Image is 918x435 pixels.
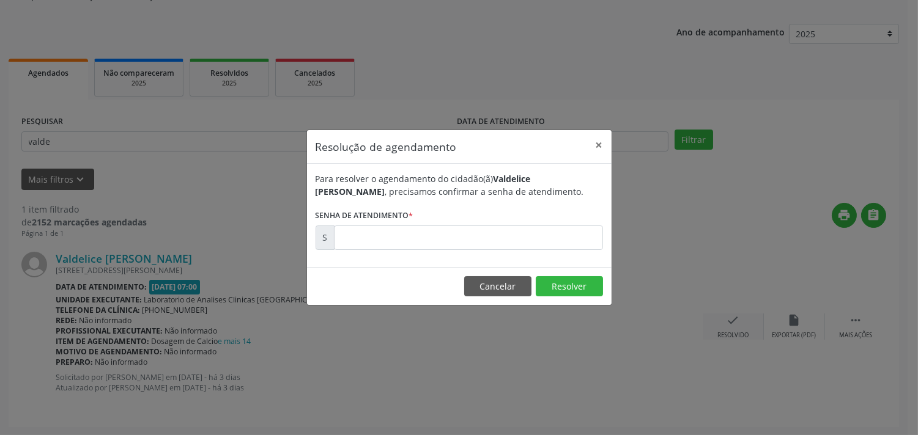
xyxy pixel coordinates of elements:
[316,172,603,198] div: Para resolver o agendamento do cidadão(ã) , precisamos confirmar a senha de atendimento.
[464,276,531,297] button: Cancelar
[316,207,413,225] label: Senha de atendimento
[316,139,457,155] h5: Resolução de agendamento
[316,173,531,197] b: Valdelice [PERSON_NAME]
[316,225,335,250] div: S
[536,276,603,297] button: Resolver
[587,130,612,160] button: Close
